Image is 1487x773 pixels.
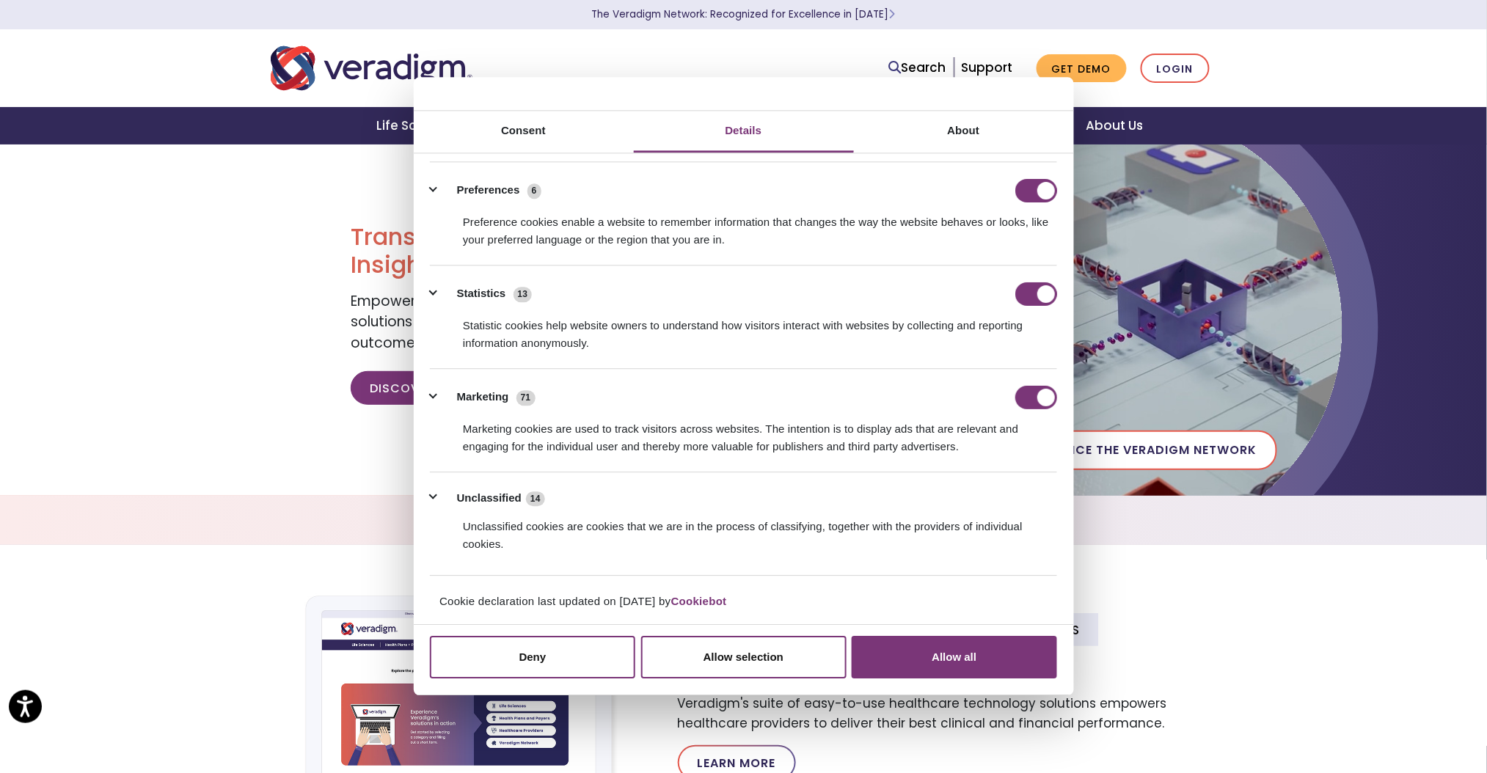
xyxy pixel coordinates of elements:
a: Cookiebot [671,595,727,607]
a: Details [634,111,854,153]
div: Preference cookies enable a website to remember information that changes the way the website beha... [430,202,1057,249]
div: Unclassified cookies are cookies that we are in the process of classifying, together with the pro... [430,507,1057,553]
a: Consent [414,111,634,153]
a: Login [1141,54,1210,84]
button: Preferences (6) [430,179,550,202]
h1: Transforming Health, Insightfully® [351,223,732,279]
button: Unclassified (14) [430,489,554,508]
button: Allow all [852,636,1057,678]
label: Statistics [457,286,506,303]
div: Marketing cookies are used to track visitors across websites. The intention is to display ads tha... [430,409,1057,455]
div: Cookie declaration last updated on [DATE] by [417,593,1070,623]
span: Empowering our clients with trusted data, insights, and solutions to help reduce costs and improv... [351,291,728,353]
a: Get Demo [1037,54,1127,83]
div: Statistic cookies help website owners to understand how visitors interact with websites by collec... [430,306,1057,352]
span: Learn More [889,7,896,21]
iframe: Drift Chat Widget [1207,669,1469,755]
img: Veradigm logo [271,44,472,92]
button: Statistics (13) [430,282,541,306]
button: Allow selection [641,636,847,678]
p: Veradigm's suite of easy-to-use healthcare technology solutions empowers healthcare providers to ... [678,694,1217,733]
a: The Veradigm Network: Recognized for Excellence in [DATE]Learn More [592,7,896,21]
label: Marketing [457,389,509,406]
a: Search [889,58,946,78]
a: Support [962,59,1013,76]
a: Life Sciences [359,107,481,144]
label: Preferences [457,183,520,199]
button: Marketing (71) [430,386,544,409]
a: About [854,111,1074,153]
button: Deny [430,636,635,678]
a: About Us [1068,107,1161,144]
a: Discover Veradigm's Value [351,371,577,405]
